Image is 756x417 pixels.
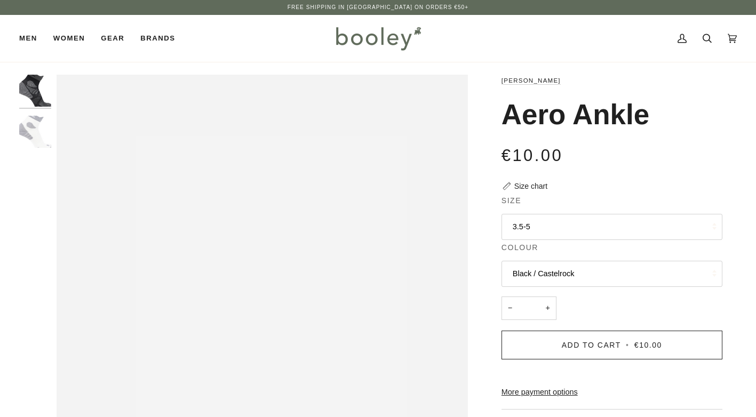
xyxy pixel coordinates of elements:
span: Add to Cart [562,341,621,349]
span: €10.00 [634,341,662,349]
div: Size chart [514,181,547,192]
a: Brands [132,15,183,62]
p: Free Shipping in [GEOGRAPHIC_DATA] on Orders €50+ [288,3,468,12]
img: Salomon Aero Ankle Black / Castelrock - Booley Galway [19,75,51,107]
a: Men [19,15,45,62]
button: 3.5-5 [502,214,722,240]
a: Gear [93,15,132,62]
img: Salomon Aero Ankle White - Booley Galway [19,116,51,148]
span: Size [502,195,521,206]
button: Black / Castelrock [502,261,722,287]
span: • [624,341,631,349]
button: − [502,296,519,320]
button: + [539,296,556,320]
img: Booley [331,23,425,54]
span: Colour [502,242,538,253]
span: Women [53,33,85,44]
span: €10.00 [502,146,563,165]
a: More payment options [502,387,722,398]
input: Quantity [502,296,556,320]
span: Men [19,33,37,44]
h1: Aero Ankle [502,97,649,132]
button: Add to Cart • €10.00 [502,331,722,359]
span: Brands [140,33,175,44]
a: Women [45,15,93,62]
a: [PERSON_NAME] [502,77,561,84]
span: Gear [101,33,124,44]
